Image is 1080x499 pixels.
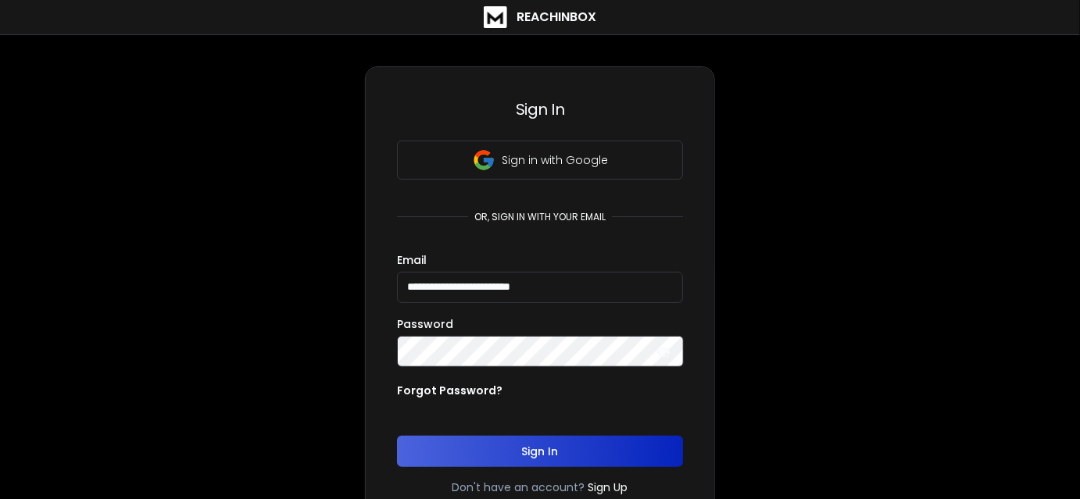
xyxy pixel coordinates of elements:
[484,6,507,28] img: logo
[452,479,585,495] p: Don't have an account?
[484,6,596,28] a: ReachInbox
[397,319,453,330] label: Password
[397,141,683,180] button: Sign in with Google
[517,8,596,27] h1: ReachInbox
[397,436,683,467] button: Sign In
[397,98,683,120] h3: Sign In
[502,152,608,168] p: Sign in with Google
[468,211,612,223] p: or, sign in with your email
[588,479,628,495] a: Sign Up
[397,383,502,398] p: Forgot Password?
[397,255,427,266] label: Email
